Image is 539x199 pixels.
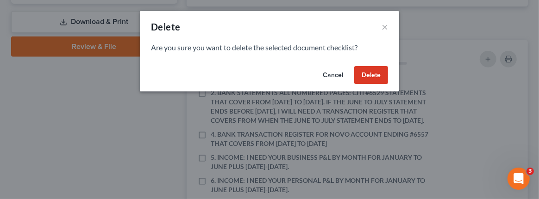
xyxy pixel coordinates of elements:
[151,20,180,33] div: Delete
[526,168,534,175] span: 3
[508,168,530,190] iframe: Intercom live chat
[382,21,388,32] button: ×
[151,42,388,53] p: Are you sure you want to delete the selected document checklist?
[354,66,388,84] button: Delete
[315,66,351,84] button: Cancel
